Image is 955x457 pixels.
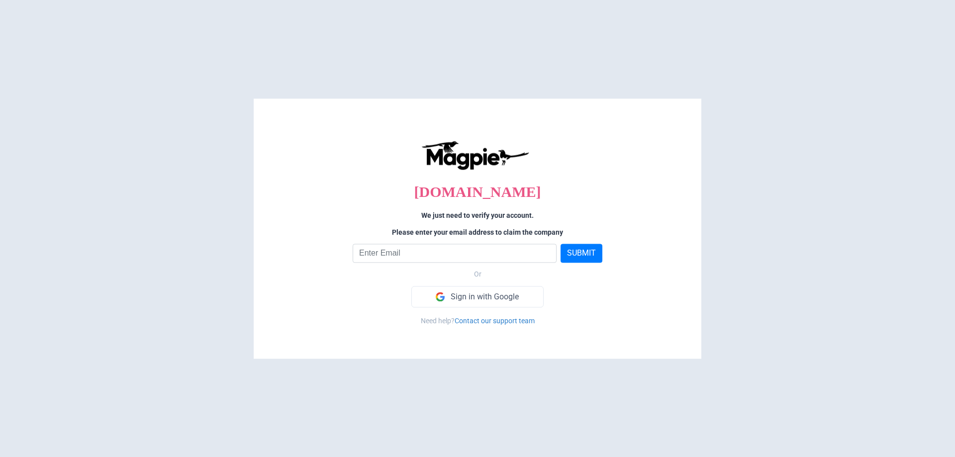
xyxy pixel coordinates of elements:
[436,292,445,301] img: Google logo
[274,180,681,204] p: [DOMAIN_NAME]
[455,317,535,325] a: Contact our support team
[353,244,557,263] input: Enter Email
[411,286,543,308] a: Sign in with Google
[561,244,602,263] button: SUBMIT
[274,316,681,327] div: Need help?
[419,140,531,170] img: logo-ab69f6fb50320c5b225c76a69d11143b.png
[274,227,681,238] p: Please enter your email address to claim the company
[274,269,681,280] p: Or
[274,210,681,221] p: We just need to verify your account.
